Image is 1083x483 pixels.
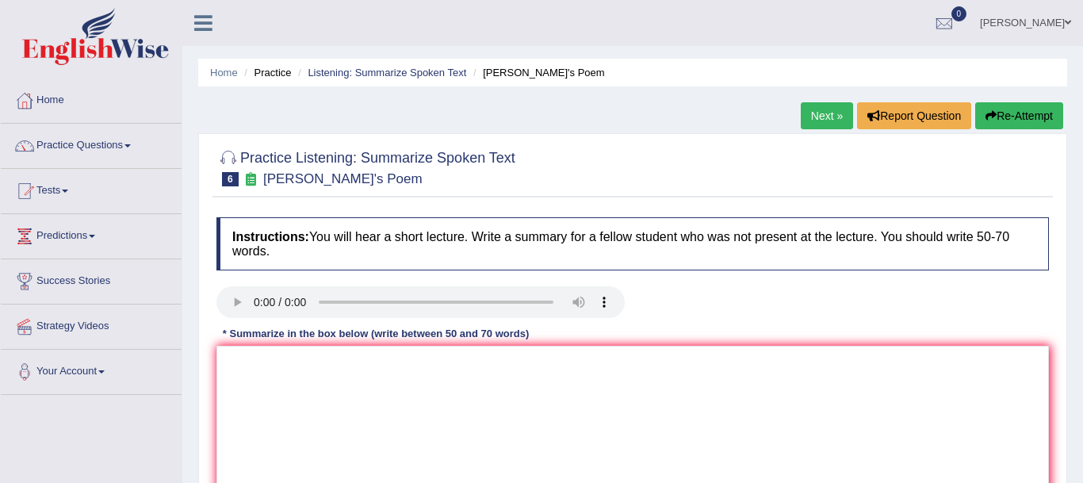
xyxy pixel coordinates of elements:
a: Listening: Summarize Spoken Text [308,67,466,79]
li: Practice [240,65,291,80]
a: Success Stories [1,259,182,299]
h2: Practice Listening: Summarize Spoken Text [216,147,515,186]
a: Home [1,79,182,118]
a: Next » [801,102,853,129]
div: * Summarize in the box below (write between 50 and 70 words) [216,326,535,341]
span: 6 [222,172,239,186]
a: Your Account [1,350,182,389]
small: Exam occurring question [243,172,259,187]
li: [PERSON_NAME]'s Poem [469,65,605,80]
a: Strategy Videos [1,305,182,344]
a: Home [210,67,238,79]
h4: You will hear a short lecture. Write a summary for a fellow student who was not present at the le... [216,217,1049,270]
button: Re-Attempt [975,102,1063,129]
a: Practice Questions [1,124,182,163]
span: 0 [951,6,967,21]
b: Instructions: [232,230,309,243]
a: Predictions [1,214,182,254]
button: Report Question [857,102,971,129]
small: [PERSON_NAME]'s Poem [263,171,423,186]
a: Tests [1,169,182,209]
